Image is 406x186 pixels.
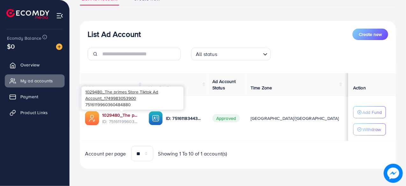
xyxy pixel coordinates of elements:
[88,30,141,39] h3: List Ad Account
[56,12,63,19] img: menu
[353,106,386,118] button: Add Fund
[85,89,158,101] span: 1029480_The primes Store Tiktok Ad Account_1749983053900
[56,44,62,50] img: image
[362,126,381,133] p: Withdraw
[353,123,386,135] button: Withdraw
[20,62,39,68] span: Overview
[20,109,48,116] span: Product Links
[195,50,218,59] span: All status
[353,85,366,91] span: Action
[85,150,126,157] span: Account per page
[7,35,41,41] span: Ecomdy Balance
[102,112,139,118] a: 1029480_The primes Store Tiktok Ad Account_1749983053900
[149,111,163,125] img: ic-ba-acc.ded83a64.svg
[191,48,271,60] div: Search for option
[5,90,65,103] a: Payment
[82,86,183,109] div: 7516119960360484880
[251,115,339,121] span: [GEOGRAPHIC_DATA]/[GEOGRAPHIC_DATA]
[5,59,65,71] a: Overview
[359,31,382,38] span: Create new
[251,85,272,91] span: Time Zone
[219,48,260,59] input: Search for option
[20,78,53,84] span: My ad accounts
[20,93,38,100] span: Payment
[212,114,240,122] span: Approved
[362,108,382,116] p: Add Fund
[102,118,139,125] span: ID: 7516119960360484880
[5,74,65,87] a: My ad accounts
[158,150,227,157] span: Showing 1 To 10 of 1 account(s)
[85,111,99,125] img: ic-ads-acc.e4c84228.svg
[5,106,65,119] a: Product Links
[353,29,388,40] button: Create new
[166,114,202,122] p: ID: 7516118344312864769
[384,164,403,183] img: image
[7,42,15,51] span: $0
[212,78,236,91] span: Ad Account Status
[6,9,49,19] img: logo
